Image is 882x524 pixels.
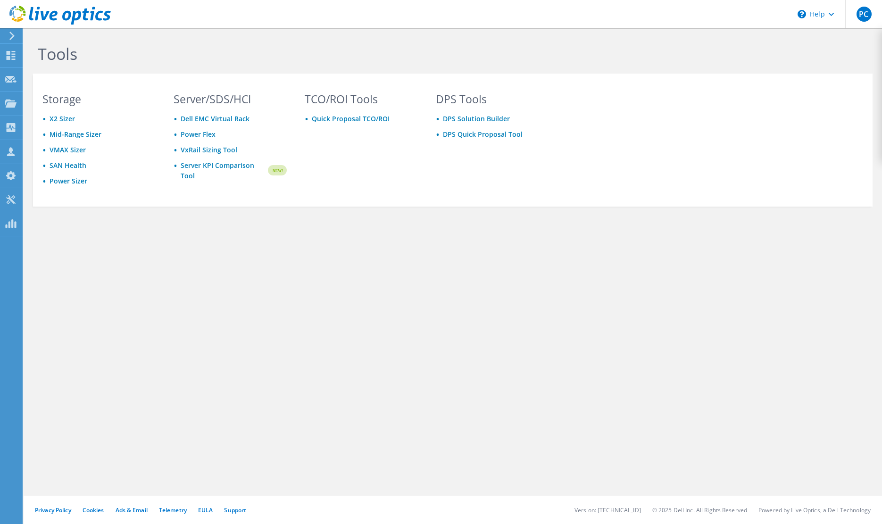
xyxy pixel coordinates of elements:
[574,506,641,514] li: Version: [TECHNICAL_ID]
[50,114,75,123] a: X2 Sizer
[312,114,390,123] a: Quick Proposal TCO/ROI
[174,94,287,104] h3: Server/SDS/HCI
[436,94,549,104] h3: DPS Tools
[266,159,287,182] img: new-badge.svg
[652,506,747,514] li: © 2025 Dell Inc. All Rights Reserved
[758,506,871,514] li: Powered by Live Optics, a Dell Technology
[443,114,510,123] a: DPS Solution Builder
[181,145,237,154] a: VxRail Sizing Tool
[443,130,523,139] a: DPS Quick Proposal Tool
[50,145,86,154] a: VMAX Sizer
[50,161,86,170] a: SAN Health
[38,44,674,64] h1: Tools
[181,160,266,181] a: Server KPI Comparison Tool
[198,506,213,514] a: EULA
[116,506,148,514] a: Ads & Email
[42,94,156,104] h3: Storage
[857,7,872,22] span: PC
[83,506,104,514] a: Cookies
[224,506,246,514] a: Support
[181,130,216,139] a: Power Flex
[798,10,806,18] svg: \n
[305,94,418,104] h3: TCO/ROI Tools
[181,114,250,123] a: Dell EMC Virtual Rack
[159,506,187,514] a: Telemetry
[50,130,101,139] a: Mid-Range Sizer
[35,506,71,514] a: Privacy Policy
[50,176,87,185] a: Power Sizer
